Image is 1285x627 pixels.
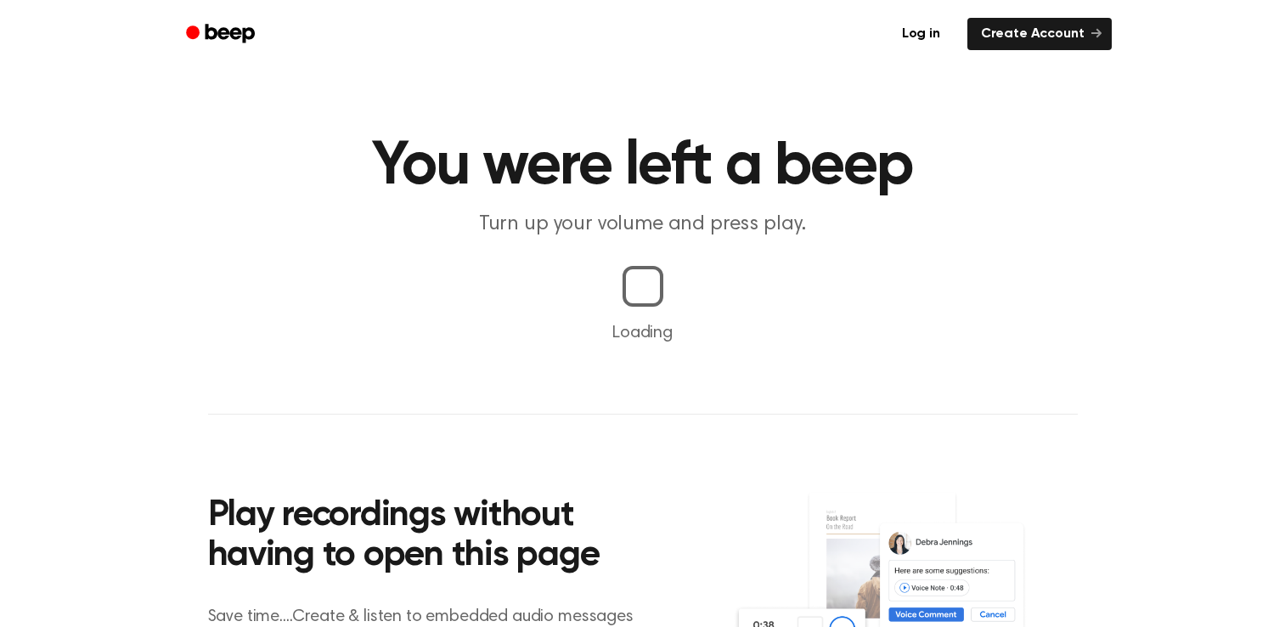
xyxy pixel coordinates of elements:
[967,18,1112,50] a: Create Account
[208,496,666,577] h2: Play recordings without having to open this page
[174,18,270,51] a: Beep
[885,14,957,54] a: Log in
[20,320,1265,346] p: Loading
[208,136,1078,197] h1: You were left a beep
[317,211,969,239] p: Turn up your volume and press play.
